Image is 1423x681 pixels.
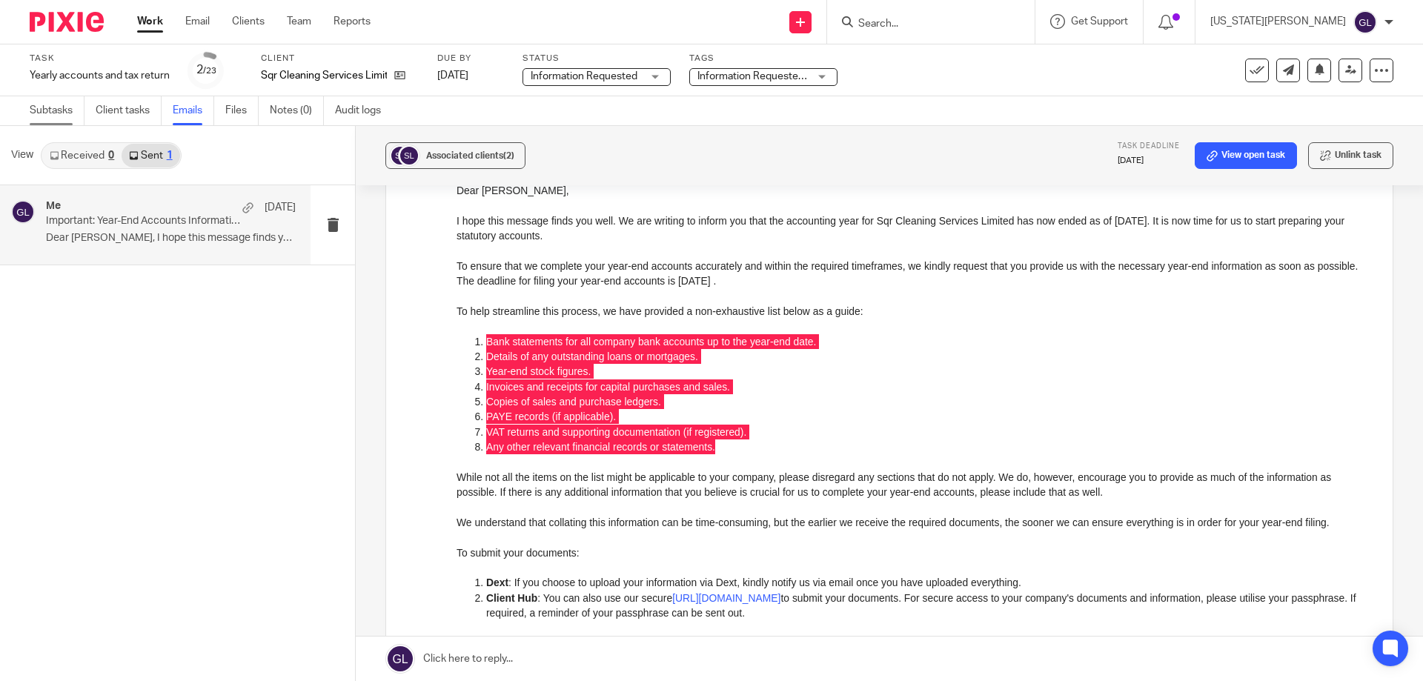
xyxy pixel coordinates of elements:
[46,232,296,245] p: Dear [PERSON_NAME], I hope this message finds you...
[96,96,162,125] a: Client tasks
[1353,10,1377,34] img: svg%3E
[261,68,387,83] p: Sqr Cleaning Services Limited
[531,71,637,82] span: Information Requested
[30,68,170,83] div: Yearly accounts and tax return
[30,196,914,211] p: Invoices and receipts for capital purchases and sales.
[1071,16,1128,27] span: Get Support
[1118,155,1180,167] p: [DATE]
[216,409,324,421] a: [URL][DOMAIN_NAME]
[523,53,671,64] label: Status
[689,53,837,64] label: Tags
[398,144,420,167] img: svg%3E
[30,226,914,241] p: PAYE records (if applicable).
[385,142,525,169] button: Associated clients(2)
[30,181,914,196] p: Year-end stock figures.
[270,96,324,125] a: Notes (0)
[46,215,246,227] p: Important: Year-End Accounts Information Required
[167,150,173,161] div: 1
[108,150,114,161] div: 0
[389,144,411,167] img: svg%3E
[11,147,33,163] span: View
[30,392,914,407] p: : If you choose to upload your information via Dext, kindly notify us via email once you have upl...
[437,53,504,64] label: Due by
[185,14,210,29] a: Email
[196,62,216,79] div: 2
[30,256,914,271] p: Any other relevant financial records or statements.
[335,96,392,125] a: Audit logs
[30,53,170,64] label: Task
[30,409,81,421] strong: Client Hub
[1308,142,1393,169] button: Unlink task
[287,14,311,29] a: Team
[30,12,104,32] img: Pixie
[1210,14,1346,29] p: [US_STATE][PERSON_NAME]
[30,211,914,226] p: Copies of sales and purchase ledgers.
[1118,142,1180,150] span: Task deadline
[437,70,468,81] span: [DATE]
[232,14,265,29] a: Clients
[122,144,179,167] a: Sent1
[11,200,35,224] img: svg%3E
[697,71,843,82] span: Information Requested/Chased
[426,151,514,160] span: Associated clients
[30,393,52,405] strong: Dext
[46,200,61,213] h4: Me
[261,53,419,64] label: Client
[30,151,914,166] p: Bank statements for all company bank accounts up to the year-end date.
[857,18,990,31] input: Search
[334,14,371,29] a: Reports
[30,408,914,438] p: : You can also use our secure to submit your documents. For secure access to your company's docum...
[265,200,296,215] p: [DATE]
[30,166,914,181] p: Details of any outstanding loans or mortgages.
[225,96,259,125] a: Files
[137,14,163,29] a: Work
[30,242,914,256] p: VAT returns and supporting documentation (if registered).
[1195,142,1297,169] a: View open task
[173,96,214,125] a: Emails
[42,144,122,167] a: Received0
[30,96,84,125] a: Subtasks
[203,67,216,75] small: /23
[503,151,514,160] span: (2)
